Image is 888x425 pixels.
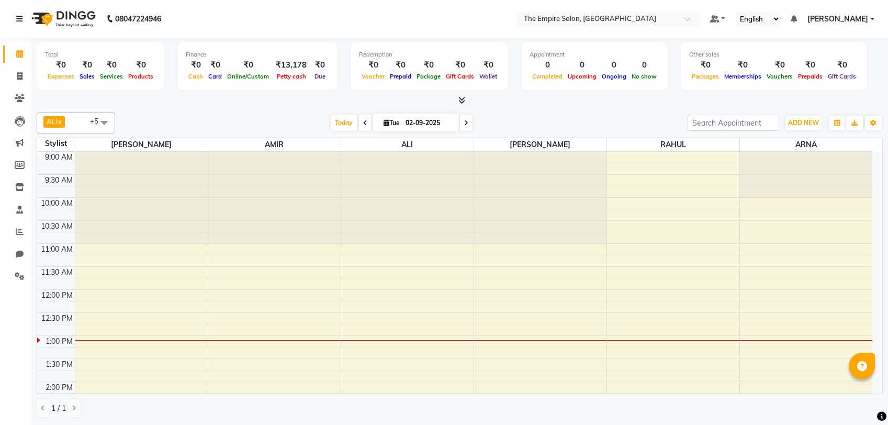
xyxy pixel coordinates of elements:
[77,59,97,71] div: ₹0
[90,117,106,125] span: +5
[186,73,206,80] span: Cash
[206,73,224,80] span: Card
[97,73,126,80] span: Services
[599,73,629,80] span: Ongoing
[740,138,873,151] span: ARNA
[722,59,764,71] div: ₹0
[37,138,75,149] div: Stylist
[43,359,75,370] div: 1:30 PM
[795,73,825,80] span: Prepaids
[39,221,75,232] div: 10:30 AM
[629,73,659,80] span: No show
[126,59,156,71] div: ₹0
[208,138,341,151] span: AMIR
[387,59,414,71] div: ₹0
[43,336,75,347] div: 1:00 PM
[186,59,206,71] div: ₹0
[97,59,126,71] div: ₹0
[443,73,477,80] span: Gift Cards
[825,59,859,71] div: ₹0
[844,383,878,415] iframe: chat widget
[224,59,272,71] div: ₹0
[39,198,75,209] div: 10:00 AM
[629,59,659,71] div: 0
[47,117,57,126] span: ALI
[115,4,161,33] b: 08047224946
[186,50,329,59] div: Finance
[607,138,739,151] span: RAHUL
[43,175,75,186] div: 9:30 AM
[722,73,764,80] span: Memberships
[443,59,477,71] div: ₹0
[688,115,779,131] input: Search Appointment
[764,59,795,71] div: ₹0
[311,59,329,71] div: ₹0
[39,313,75,324] div: 12:30 PM
[764,73,795,80] span: Vouchers
[45,50,156,59] div: Total
[224,73,272,80] span: Online/Custom
[477,59,500,71] div: ₹0
[530,59,565,71] div: 0
[689,73,722,80] span: Packages
[381,119,402,127] span: Tue
[414,59,443,71] div: ₹0
[45,73,77,80] span: Expenses
[565,73,599,80] span: Upcoming
[387,73,414,80] span: Prepaid
[359,59,387,71] div: ₹0
[27,4,98,33] img: logo
[689,59,722,71] div: ₹0
[274,73,309,80] span: Petty cash
[272,59,311,71] div: ₹13,178
[788,119,819,127] span: ADD NEW
[45,59,77,71] div: ₹0
[477,73,500,80] span: Wallet
[51,403,66,414] span: 1 / 1
[402,115,455,131] input: 2025-09-02
[341,138,474,151] span: ALI
[359,73,387,80] span: Voucher
[565,59,599,71] div: 0
[599,59,629,71] div: 0
[39,267,75,278] div: 11:30 AM
[43,152,75,163] div: 9:00 AM
[795,59,825,71] div: ₹0
[57,117,62,126] a: x
[75,138,208,151] span: [PERSON_NAME]
[474,138,606,151] span: [PERSON_NAME]
[206,59,224,71] div: ₹0
[530,73,565,80] span: Completed
[359,50,500,59] div: Redemption
[689,50,859,59] div: Other sales
[126,73,156,80] span: Products
[39,244,75,255] div: 11:00 AM
[43,382,75,393] div: 2:00 PM
[414,73,443,80] span: Package
[312,73,328,80] span: Due
[530,50,659,59] div: Appointment
[39,290,75,301] div: 12:00 PM
[77,73,97,80] span: Sales
[785,116,822,130] button: ADD NEW
[807,14,868,25] span: [PERSON_NAME]
[825,73,859,80] span: Gift Cards
[331,115,357,131] span: Today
